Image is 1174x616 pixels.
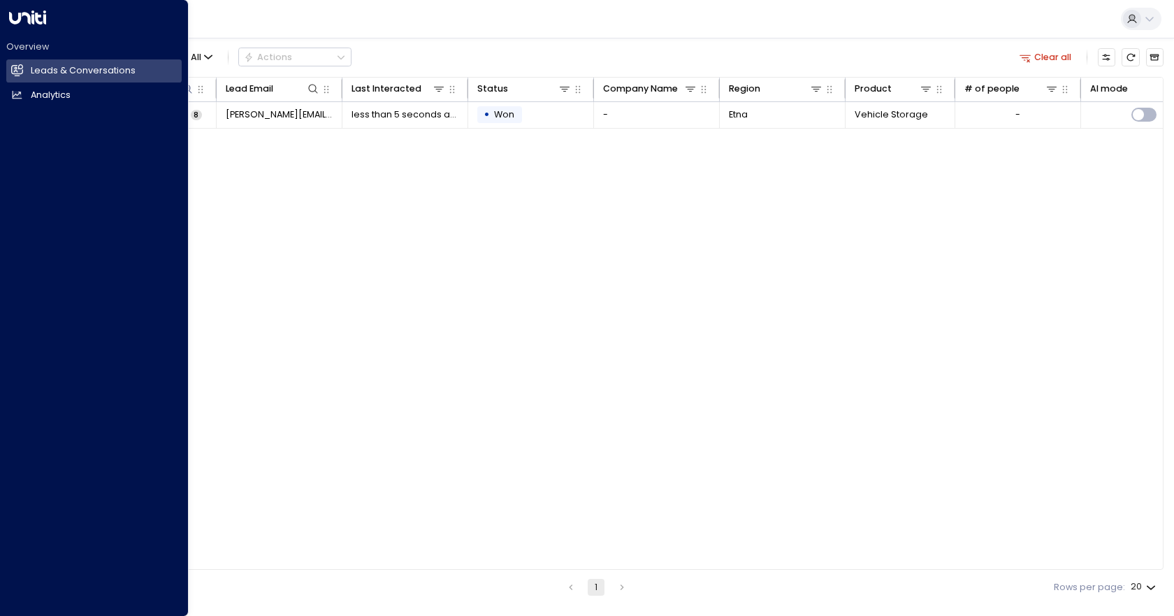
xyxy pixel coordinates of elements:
label: Rows per page: [1054,581,1125,594]
div: Last Interacted [352,81,421,96]
div: Actions [244,52,292,63]
a: Analytics [6,84,182,107]
button: Actions [238,48,352,66]
div: Last Interacted [352,81,447,96]
h2: Leads & Conversations [31,64,136,78]
div: Lead Email [226,81,321,96]
span: All [191,52,201,62]
td: - [594,102,720,128]
div: • [484,104,490,126]
div: # of people [964,81,1020,96]
div: 20 [1131,578,1159,596]
span: Won [494,108,514,120]
button: Customize [1098,48,1115,66]
a: Leads & Conversations [6,59,182,83]
div: Product [855,81,892,96]
span: less than 5 seconds ago [352,108,459,121]
span: dave.ondek@gmail.com [226,108,333,121]
div: Region [729,81,760,96]
div: Company Name [603,81,698,96]
div: Button group with a nested menu [238,48,352,66]
span: Refresh [1122,48,1139,66]
div: Status [477,81,572,96]
span: 8 [191,110,202,120]
div: Product [855,81,934,96]
div: # of people [964,81,1059,96]
button: Archived Leads [1146,48,1164,66]
div: - [1015,108,1020,121]
button: page 1 [588,579,604,596]
button: Clear all [1015,48,1077,66]
h2: Overview [6,41,182,53]
div: Status [477,81,508,96]
span: Vehicle Storage [855,108,928,121]
div: AI mode [1090,81,1128,96]
div: Region [729,81,824,96]
div: Lead Email [226,81,273,96]
nav: pagination navigation [562,579,632,596]
h2: Analytics [31,89,71,102]
span: Etna [729,108,748,121]
div: Company Name [603,81,678,96]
